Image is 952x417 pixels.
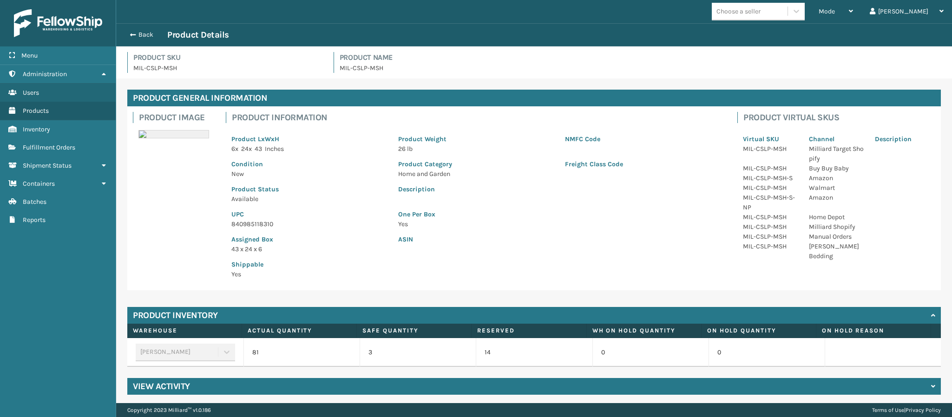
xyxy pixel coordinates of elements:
p: ASIN [398,235,721,244]
p: Available [231,194,387,204]
p: 840985118310 [231,219,387,229]
p: MIL-CSLP-MSH [743,163,798,173]
label: Safe Quantity [362,326,466,335]
p: Product Weight [398,134,554,144]
label: Warehouse [133,326,236,335]
label: Reserved [477,326,580,335]
p: Assigned Box [231,235,387,244]
span: Administration [23,70,67,78]
span: Fulfillment Orders [23,143,75,151]
label: Actual Quantity [248,326,351,335]
p: Walmart [809,183,864,193]
span: Batches [23,198,46,206]
h4: Product Inventory [133,310,218,321]
p: MIL-CSLP-MSH-S [743,173,798,183]
a: Terms of Use [872,407,904,413]
p: Amazon [809,173,864,183]
p: NMFC Code [565,134,721,144]
span: Mode [819,7,835,15]
h4: Product SKU [133,52,322,63]
p: Milliard Shopify [809,222,864,232]
h4: Product Image [139,112,215,123]
h4: Product General Information [127,90,941,106]
p: One Per Box [398,209,721,219]
img: 51104088640_40f294f443_o-scaled-700x700.jpg [138,130,209,138]
p: Product Status [231,184,387,194]
p: [PERSON_NAME] Bedding [809,241,864,261]
td: 0 [709,338,825,367]
p: MIL-CSLP-MSH [743,232,798,241]
p: Channel [809,134,864,144]
p: New [231,169,387,179]
h4: Product Information [232,112,726,123]
td: 0 [592,338,709,367]
span: Products [23,107,49,115]
td: 3 [360,338,476,367]
p: Freight Class Code [565,159,721,169]
h4: Product Name [340,52,941,63]
p: UPC [231,209,387,219]
p: MIL-CSLP-MSH [743,183,798,193]
span: Users [23,89,39,97]
label: On Hold Reason [822,326,925,335]
p: Description [875,134,930,144]
span: 26 lb [398,145,413,153]
p: 14 [485,348,584,357]
p: Yes [398,219,721,229]
div: Choose a seller [716,7,761,16]
span: Shipment Status [23,162,72,169]
p: 43 x 24 x 6 [231,244,387,254]
p: MIL-CSLP-MSH [743,212,798,222]
p: Product LxWxH [231,134,387,144]
p: Virtual SKU [743,134,798,144]
p: MIL-CSLP-MSH-S-NP [743,193,798,212]
span: Inventory [23,125,50,133]
p: Product Category [398,159,554,169]
p: MIL-CSLP-MSH [743,222,798,232]
label: WH On hold quantity [592,326,696,335]
p: MIL-CSLP-MSH [340,63,941,73]
label: On Hold Quantity [707,326,810,335]
a: Privacy Policy [906,407,941,413]
p: Amazon [809,193,864,202]
p: MIL-CSLP-MSH [743,144,798,154]
p: Home and Garden [398,169,554,179]
span: Containers [23,180,55,188]
span: 6 x [231,145,238,153]
span: Reports [23,216,46,224]
p: Buy Buy Baby [809,163,864,173]
p: Shippable [231,260,387,269]
p: Manual Orders [809,232,864,241]
h4: Product Virtual SKUs [743,112,935,123]
button: Back [125,31,167,39]
td: 81 [243,338,360,367]
span: Menu [21,52,38,59]
span: 43 [255,145,262,153]
h3: Product Details [167,29,229,40]
h4: View Activity [133,381,190,392]
span: 24 x [241,145,252,153]
span: Inches [265,145,284,153]
p: Yes [231,269,387,279]
p: Home Depot [809,212,864,222]
p: Copyright 2023 Milliard™ v 1.0.186 [127,403,211,417]
p: Description [398,184,721,194]
p: Condition [231,159,387,169]
p: MIL-CSLP-MSH [133,63,322,73]
p: Milliard Target Shopify [809,144,864,163]
div: | [872,403,941,417]
img: logo [14,9,102,37]
p: MIL-CSLP-MSH [743,241,798,251]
